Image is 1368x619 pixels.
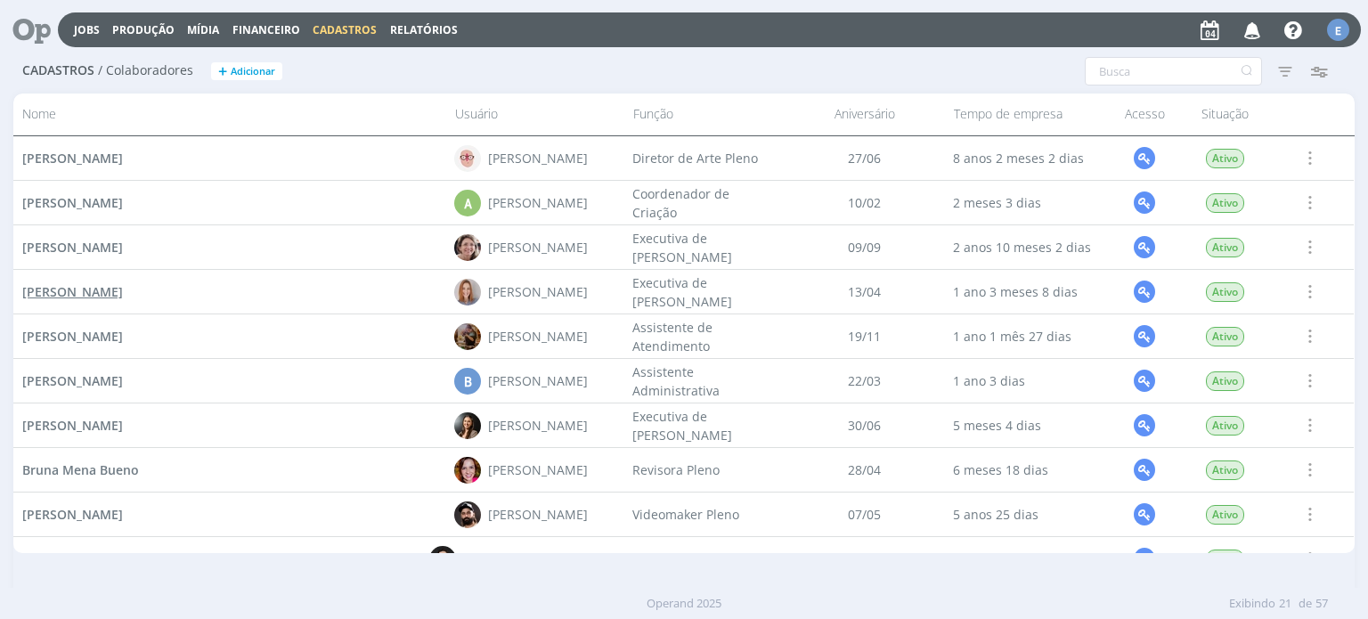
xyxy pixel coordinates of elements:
[455,323,482,350] img: A
[455,457,482,484] img: B
[489,460,589,479] div: [PERSON_NAME]
[107,23,180,37] button: Produção
[624,493,785,536] div: Videomaker Pleno
[945,537,1105,581] div: 11 meses 4 dias
[22,327,123,346] a: [PERSON_NAME]
[22,460,139,479] a: Bruna Mena Bueno
[624,99,785,130] div: Função
[307,23,382,37] button: Cadastros
[22,283,123,300] span: [PERSON_NAME]
[624,314,785,358] div: Assistente de Atendimento
[624,537,785,581] div: Assistente Copywritter
[1326,14,1350,45] button: E
[211,62,282,81] button: +Adicionar
[489,505,589,524] div: [PERSON_NAME]
[945,314,1105,358] div: 1 ano 1 mês 27 dias
[624,448,785,492] div: Revisora Pleno
[785,181,945,224] div: 10/02
[624,136,785,180] div: Diretor de Arte Pleno
[227,23,305,37] button: Financeiro
[455,368,482,395] div: B
[22,505,123,524] a: [PERSON_NAME]
[785,225,945,269] div: 09/09
[489,238,589,257] div: [PERSON_NAME]
[945,225,1105,269] div: 2 anos 10 meses 2 dias
[1206,416,1244,436] span: Ativo
[624,270,785,314] div: Executiva de [PERSON_NAME]
[785,136,945,180] div: 27/06
[464,550,615,568] div: [PERSON_NAME] Granata
[390,22,458,37] a: Relatórios
[945,493,1105,536] div: 5 anos 25 dias
[945,99,1105,130] div: Tempo de empresa
[785,403,945,447] div: 30/06
[22,63,94,78] span: Cadastros
[945,359,1105,403] div: 1 ano 3 dias
[98,63,193,78] span: / Colaboradores
[22,149,123,167] a: [PERSON_NAME]
[489,149,589,167] div: [PERSON_NAME]
[489,193,589,212] div: [PERSON_NAME]
[455,501,482,528] img: B
[313,22,377,37] span: Cadastros
[785,99,945,130] div: Aniversário
[1315,595,1328,613] span: 57
[1206,238,1244,257] span: Ativo
[231,66,275,77] span: Adicionar
[1206,327,1244,346] span: Ativo
[455,412,482,439] img: B
[1206,460,1244,480] span: Ativo
[22,417,123,434] span: [PERSON_NAME]
[74,22,100,37] a: Jobs
[430,546,457,573] img: B
[455,279,482,305] img: A
[489,282,589,301] div: [PERSON_NAME]
[22,550,175,568] a: [PERSON_NAME] Granata
[22,416,123,435] a: [PERSON_NAME]
[1206,193,1244,213] span: Ativo
[785,359,945,403] div: 22/03
[1299,595,1312,613] span: de
[945,403,1105,447] div: 5 meses 4 dias
[22,461,139,478] span: Bruna Mena Bueno
[1229,595,1275,613] span: Exibindo
[785,493,945,536] div: 07/05
[22,194,123,211] span: [PERSON_NAME]
[1327,19,1349,41] div: E
[624,359,785,403] div: Assistente Administrativa
[22,150,123,167] span: [PERSON_NAME]
[455,234,482,261] img: A
[1279,595,1291,613] span: 21
[385,23,463,37] button: Relatórios
[112,22,175,37] a: Produção
[624,181,785,224] div: Coordenador de Criação
[945,181,1105,224] div: 2 meses 3 dias
[785,537,945,581] div: 10/09
[182,23,224,37] button: Mídia
[446,99,624,130] div: Usuário
[22,506,123,523] span: [PERSON_NAME]
[69,23,105,37] button: Jobs
[1085,57,1262,86] input: Busca
[624,403,785,447] div: Executiva de [PERSON_NAME]
[187,22,219,37] a: Mídia
[22,238,123,257] a: [PERSON_NAME]
[22,193,123,212] a: [PERSON_NAME]
[945,270,1105,314] div: 1 ano 3 meses 8 dias
[22,239,123,256] span: [PERSON_NAME]
[945,448,1105,492] div: 6 meses 18 dias
[1206,371,1244,391] span: Ativo
[1206,550,1244,569] span: Ativo
[218,62,227,81] span: +
[22,372,123,389] span: [PERSON_NAME]
[455,190,482,216] div: A
[489,416,589,435] div: [PERSON_NAME]
[785,448,945,492] div: 28/04
[1206,282,1244,302] span: Ativo
[22,550,175,567] span: [PERSON_NAME] Granata
[1185,99,1266,130] div: Situação
[22,282,123,301] a: [PERSON_NAME]
[945,136,1105,180] div: 8 anos 2 meses 2 dias
[13,99,445,130] div: Nome
[1105,99,1185,130] div: Acesso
